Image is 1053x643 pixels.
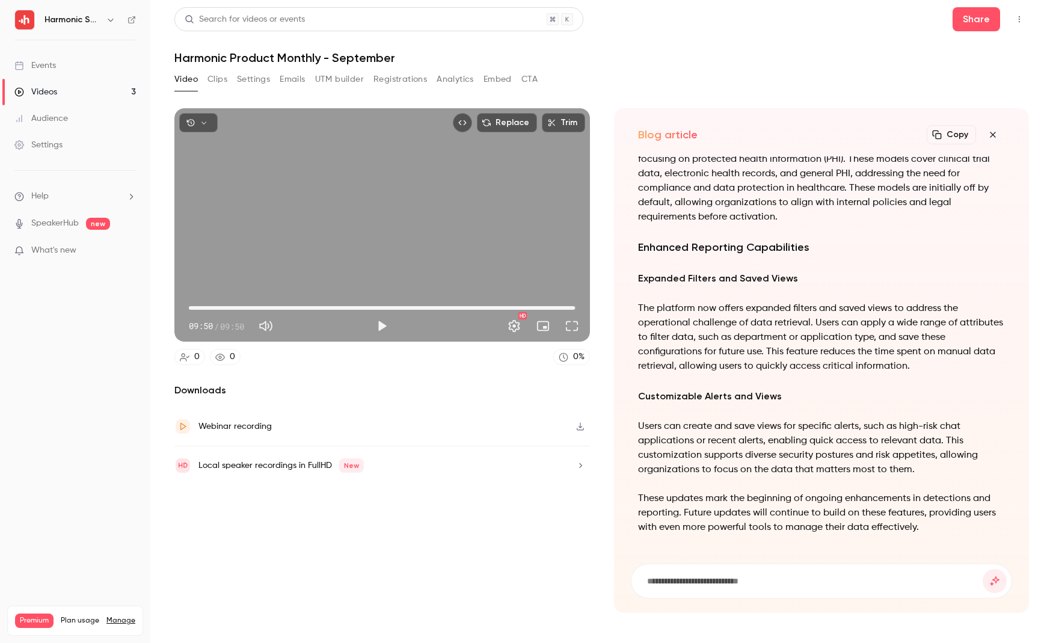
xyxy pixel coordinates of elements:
[15,614,54,628] span: Premium
[1010,10,1029,29] button: Top Bar Actions
[15,10,34,29] img: Harmonic Security
[315,70,364,89] button: UTM builder
[638,270,1005,287] h3: Expanded Filters and Saved Views
[370,314,394,338] button: Play
[373,70,427,89] button: Registrations
[477,113,537,132] button: Replace
[638,491,1005,535] p: These updates mark the beginning of ongoing enhancements in detections and reporting. Future upda...
[437,70,474,89] button: Analytics
[339,458,364,473] span: New
[638,128,698,142] h2: Blog article
[14,190,136,203] li: help-dropdown-opener
[518,312,527,319] div: HD
[280,70,305,89] button: Emails
[45,14,101,26] h6: Harmonic Security
[638,388,1005,405] h3: Customizable Alerts and Views
[198,458,364,473] div: Local speaker recordings in FullHD
[189,320,244,333] div: 09:50
[237,70,270,89] button: Settings
[484,70,512,89] button: Embed
[560,314,584,338] button: Full screen
[638,239,1005,256] h2: Enhanced Reporting Capabilities
[194,351,200,363] div: 0
[174,349,205,365] a: 0
[189,320,213,333] span: 09:50
[31,217,79,230] a: SpeakerHub
[14,112,68,125] div: Audience
[214,320,219,333] span: /
[502,314,526,338] button: Settings
[61,616,99,626] span: Plan usage
[927,125,976,144] button: Copy
[174,383,590,398] h2: Downloads
[531,314,555,338] button: Turn on miniplayer
[121,245,136,256] iframe: Noticeable Trigger
[14,60,56,72] div: Events
[174,70,198,89] button: Video
[14,86,57,98] div: Videos
[210,349,241,365] a: 0
[230,351,235,363] div: 0
[553,349,590,365] a: 0%
[185,13,305,26] div: Search for videos or events
[521,70,538,89] button: CTA
[542,113,585,132] button: Trim
[453,113,472,132] button: Embed video
[638,301,1005,374] p: The platform now offers expanded filters and saved views to address the operational challenge of ...
[14,139,63,151] div: Settings
[86,218,110,230] span: new
[953,7,1000,31] button: Share
[106,616,135,626] a: Manage
[31,190,49,203] span: Help
[638,419,1005,477] p: Users can create and save views for specific alerts, such as high-risk chat applications or recen...
[174,51,1029,65] h1: Harmonic Product Monthly - September
[573,351,585,363] div: 0 %
[198,419,272,434] div: Webinar recording
[254,314,278,338] button: Mute
[31,244,76,257] span: What's new
[638,138,1005,224] p: Three new detection models have been introduced for the healthcare sector, focusing on protected ...
[207,70,227,89] button: Clips
[220,320,244,333] span: 09:50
